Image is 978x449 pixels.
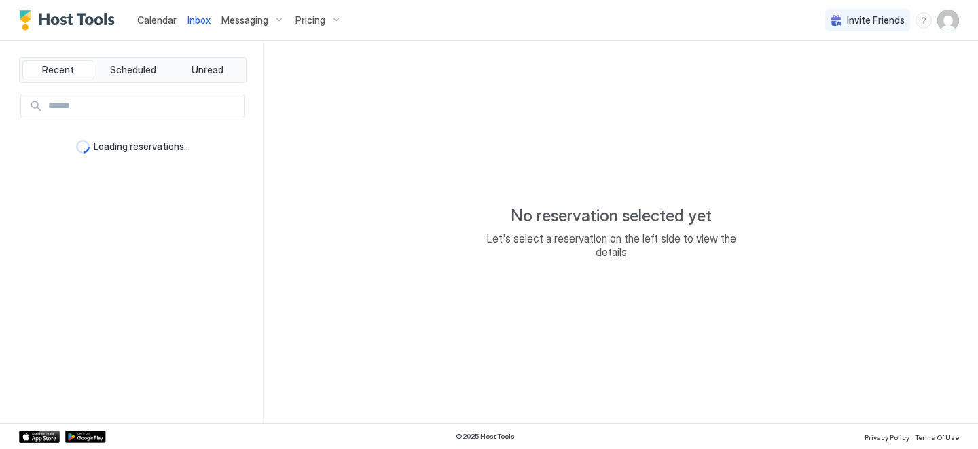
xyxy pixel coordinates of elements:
a: Terms Of Use [915,429,959,444]
span: Unread [192,64,223,76]
span: © 2025 Host Tools [456,432,515,441]
span: Recent [42,64,74,76]
a: Inbox [187,13,211,27]
span: Let's select a reservation on the left side to view the details [475,232,747,259]
div: User profile [937,10,959,31]
a: Host Tools Logo [19,10,121,31]
span: Scheduled [110,64,156,76]
span: Inbox [187,14,211,26]
div: loading [76,140,90,154]
span: Loading reservations... [94,141,190,153]
a: Google Play Store [65,431,106,443]
input: Input Field [43,94,244,118]
span: No reservation selected yet [511,206,712,226]
span: Calendar [137,14,177,26]
div: menu [916,12,932,29]
a: Calendar [137,13,177,27]
div: tab-group [19,57,247,83]
span: Pricing [295,14,325,26]
a: Privacy Policy [865,429,909,444]
span: Messaging [221,14,268,26]
a: App Store [19,431,60,443]
span: Terms Of Use [915,433,959,442]
button: Recent [22,60,94,79]
span: Privacy Policy [865,433,909,442]
span: Invite Friends [847,14,905,26]
button: Unread [171,60,243,79]
button: Scheduled [97,60,169,79]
